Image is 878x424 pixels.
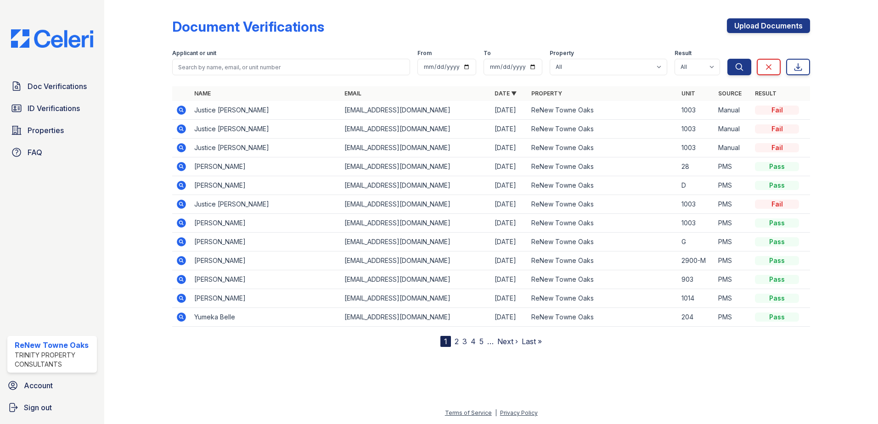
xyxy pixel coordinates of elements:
[172,59,410,75] input: Search by name, email, or unit number
[491,195,528,214] td: [DATE]
[715,176,751,195] td: PMS
[172,50,216,57] label: Applicant or unit
[500,409,538,416] a: Privacy Policy
[715,214,751,233] td: PMS
[755,143,799,152] div: Fail
[341,308,491,327] td: [EMAIL_ADDRESS][DOMAIN_NAME]
[191,270,341,289] td: [PERSON_NAME]
[497,337,518,346] a: Next ›
[715,270,751,289] td: PMS
[191,233,341,251] td: [PERSON_NAME]
[678,139,715,157] td: 1003
[678,233,715,251] td: G
[531,90,562,97] a: Property
[715,139,751,157] td: Manual
[7,99,97,117] a: ID Verifications
[528,270,678,289] td: ReNew Towne Oaks
[678,157,715,176] td: 28
[755,312,799,322] div: Pass
[715,289,751,308] td: PMS
[715,101,751,120] td: Manual
[487,336,494,347] span: …
[4,398,101,417] a: Sign out
[28,103,80,114] span: ID Verifications
[191,139,341,157] td: Justice [PERSON_NAME]
[528,120,678,139] td: ReNew Towne Oaks
[528,289,678,308] td: ReNew Towne Oaks
[15,351,93,369] div: Trinity Property Consultants
[491,139,528,157] td: [DATE]
[755,124,799,134] div: Fail
[715,195,751,214] td: PMS
[491,251,528,270] td: [DATE]
[341,157,491,176] td: [EMAIL_ADDRESS][DOMAIN_NAME]
[341,270,491,289] td: [EMAIL_ADDRESS][DOMAIN_NAME]
[28,147,42,158] span: FAQ
[341,139,491,157] td: [EMAIL_ADDRESS][DOMAIN_NAME]
[755,181,799,190] div: Pass
[678,308,715,327] td: 204
[678,101,715,120] td: 1003
[491,157,528,176] td: [DATE]
[491,233,528,251] td: [DATE]
[341,120,491,139] td: [EMAIL_ADDRESS][DOMAIN_NAME]
[528,214,678,233] td: ReNew Towne Oaks
[341,176,491,195] td: [EMAIL_ADDRESS][DOMAIN_NAME]
[528,251,678,270] td: ReNew Towne Oaks
[24,402,52,413] span: Sign out
[495,90,517,97] a: Date ▼
[715,120,751,139] td: Manual
[191,214,341,233] td: [PERSON_NAME]
[755,237,799,246] div: Pass
[491,270,528,289] td: [DATE]
[678,251,715,270] td: 2900-M
[715,251,751,270] td: PMS
[341,195,491,214] td: [EMAIL_ADDRESS][DOMAIN_NAME]
[440,336,451,347] div: 1
[7,121,97,139] a: Properties
[191,251,341,270] td: [PERSON_NAME]
[755,90,777,97] a: Result
[528,195,678,214] td: ReNew Towne Oaks
[678,195,715,214] td: 1003
[341,289,491,308] td: [EMAIL_ADDRESS][DOMAIN_NAME]
[495,409,497,416] div: |
[471,337,476,346] a: 4
[479,337,484,346] a: 5
[727,18,810,33] a: Upload Documents
[191,120,341,139] td: Justice [PERSON_NAME]
[715,233,751,251] td: PMS
[341,101,491,120] td: [EMAIL_ADDRESS][DOMAIN_NAME]
[455,337,459,346] a: 2
[755,106,799,115] div: Fail
[681,90,695,97] a: Unit
[4,29,101,48] img: CE_Logo_Blue-a8612792a0a2168367f1c8372b55b34899dd931a85d93a1a3d3e32e68fde9ad4.png
[417,50,432,57] label: From
[341,251,491,270] td: [EMAIL_ADDRESS][DOMAIN_NAME]
[194,90,211,97] a: Name
[491,176,528,195] td: [DATE]
[24,380,53,391] span: Account
[715,308,751,327] td: PMS
[522,337,542,346] a: Last »
[15,340,93,351] div: ReNew Towne Oaks
[484,50,491,57] label: To
[28,125,64,136] span: Properties
[462,337,467,346] a: 3
[528,101,678,120] td: ReNew Towne Oaks
[550,50,574,57] label: Property
[678,176,715,195] td: D
[755,200,799,209] div: Fail
[491,289,528,308] td: [DATE]
[528,176,678,195] td: ReNew Towne Oaks
[491,120,528,139] td: [DATE]
[7,143,97,162] a: FAQ
[528,157,678,176] td: ReNew Towne Oaks
[344,90,361,97] a: Email
[191,289,341,308] td: [PERSON_NAME]
[675,50,692,57] label: Result
[678,289,715,308] td: 1014
[755,256,799,265] div: Pass
[755,162,799,171] div: Pass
